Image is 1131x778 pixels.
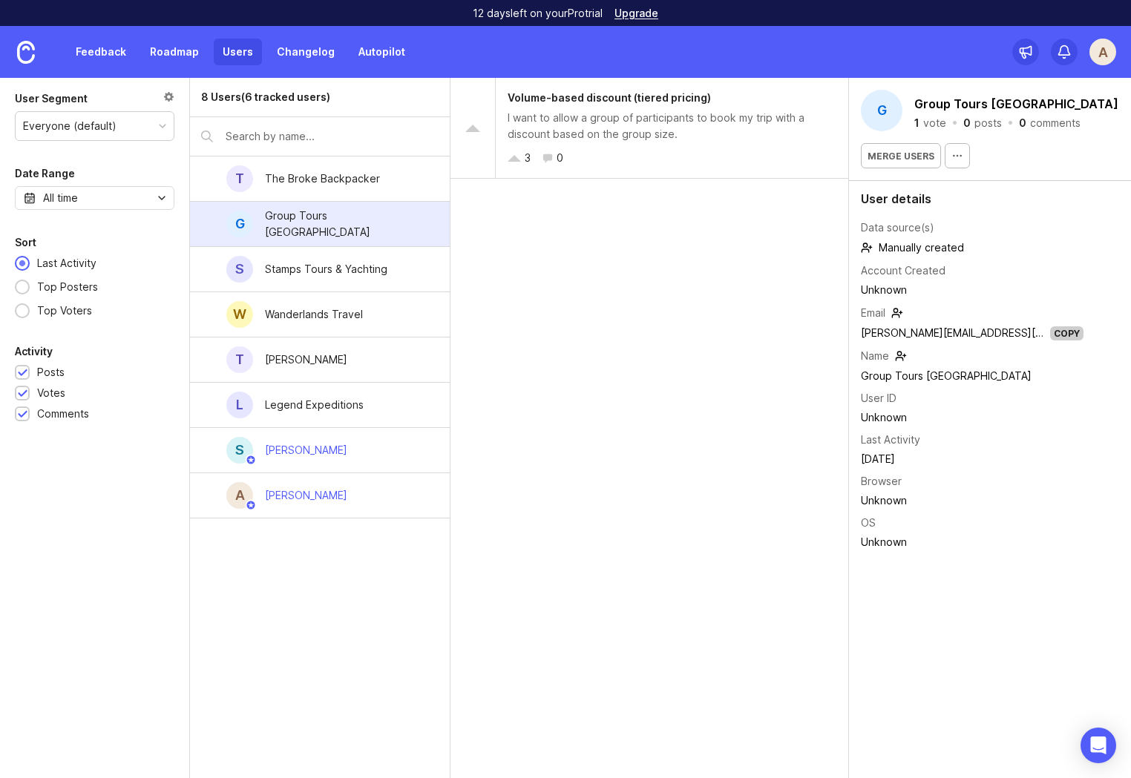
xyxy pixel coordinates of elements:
div: 3 [525,150,531,166]
div: The Broke Backpacker [265,171,380,187]
div: T [226,165,253,192]
td: Group Tours [GEOGRAPHIC_DATA] [861,366,1084,386]
div: I want to allow a group of participants to book my trip with a discount based on the group size. [508,110,836,142]
div: Stamps Tours & Yachting [265,261,387,277]
svg: toggle icon [150,192,174,204]
img: Canny Home [17,41,35,64]
div: Browser [861,473,902,489]
div: Group Tours [GEOGRAPHIC_DATA] [265,208,426,240]
div: 0 [1019,118,1026,128]
div: Email [861,305,885,321]
div: 0 [963,118,971,128]
div: A [226,482,253,509]
a: Roadmap [141,39,208,65]
div: W [226,301,253,328]
div: · [1006,118,1014,128]
a: Feedback [67,39,135,65]
div: Everyone (default) [23,118,117,134]
div: Unknown [861,409,1084,426]
div: S [226,437,253,464]
div: · [951,118,959,128]
div: comments [1030,118,1081,128]
div: Top Posters [30,279,105,295]
div: 0 [557,150,563,166]
img: member badge [246,455,257,466]
div: G [226,211,253,237]
div: posts [974,118,1002,128]
div: T [226,346,253,373]
div: G [861,90,902,131]
span: Manually created [861,239,964,257]
div: Legend Expeditions [265,397,364,413]
a: Users [214,39,262,65]
div: Activity [15,343,53,360]
div: vote [923,118,946,128]
a: Changelog [268,39,344,65]
div: User ID [861,390,896,406]
div: Date Range [15,165,75,182]
div: Top Voters [30,303,99,319]
button: Merge users [861,143,941,168]
div: 1 [914,118,919,128]
div: Data source(s) [861,220,934,236]
div: Comments [37,406,89,422]
div: Sort [15,234,36,251]
div: 8 Users (6 tracked users) [201,89,330,105]
div: OS [861,515,876,531]
div: L [226,392,253,418]
div: [PERSON_NAME] [265,352,347,368]
div: Wanderlands Travel [265,306,363,323]
a: [PERSON_NAME][EMAIL_ADDRESS][DOMAIN_NAME] [861,326,1113,339]
div: Copy [1050,326,1084,340]
p: 12 days left on your Pro trial [473,6,603,21]
div: Last Activity [861,432,920,448]
div: Name [861,348,889,364]
input: Search by name... [226,128,439,145]
img: member badge [246,500,257,511]
span: Volume-based discount (tiered pricing) [508,91,711,104]
button: A [1089,39,1116,65]
td: Unknown [861,491,1084,510]
div: Unknown [861,282,1084,298]
a: Autopilot [350,39,414,65]
div: User details [861,193,1119,205]
div: S [226,256,253,283]
div: [PERSON_NAME] [265,487,347,504]
div: Last Activity [30,255,104,271]
time: [DATE] [861,452,895,465]
div: All time [43,190,78,206]
div: [PERSON_NAME] [265,442,347,458]
div: Votes [37,385,65,401]
a: Volume-based discount (tiered pricing)I want to allow a group of participants to book my trip wit... [450,78,848,179]
div: Open Intercom Messenger [1081,728,1116,763]
span: Merge users [868,151,934,162]
button: Group Tours [GEOGRAPHIC_DATA] [911,93,1121,115]
div: User Segment [15,90,88,108]
a: Upgrade [614,8,658,19]
div: Posts [37,364,65,380]
td: Unknown [861,533,1084,552]
div: Account Created [861,263,945,279]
